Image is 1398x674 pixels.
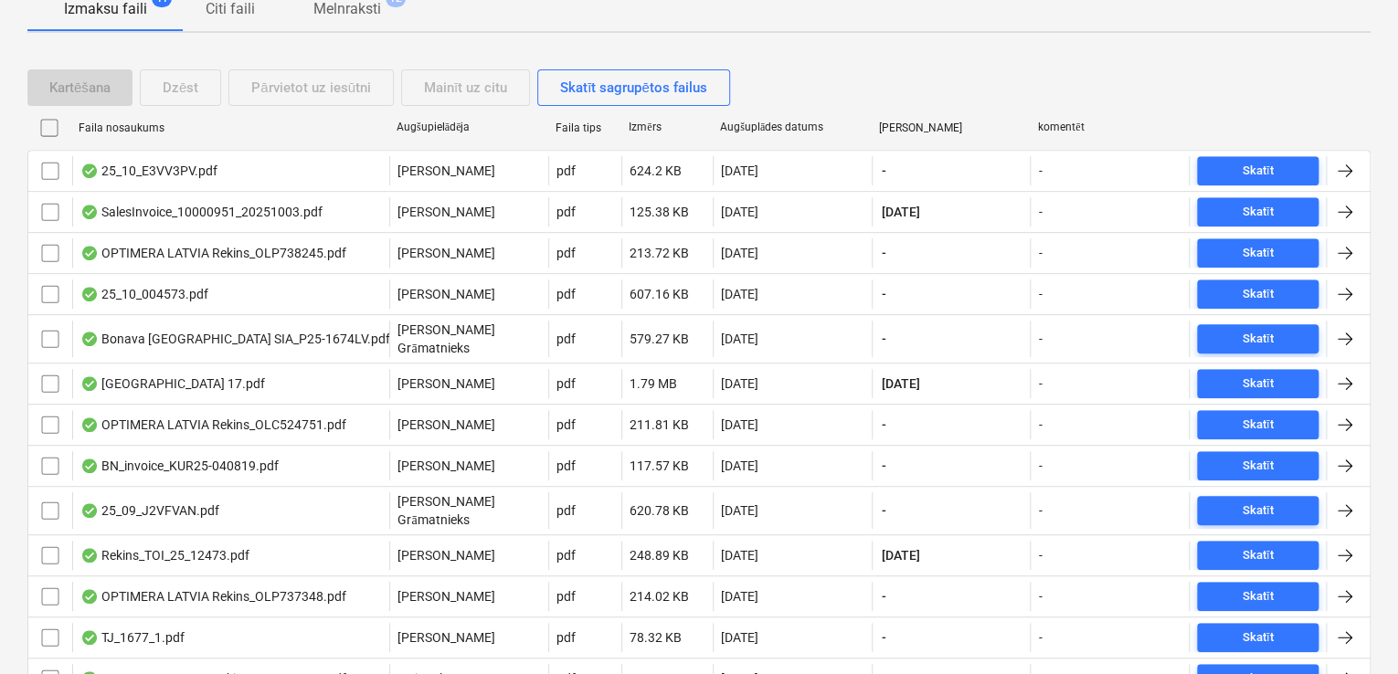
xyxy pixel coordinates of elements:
p: [PERSON_NAME] [397,285,495,303]
button: Skatīt sagrupētos failus [537,69,730,106]
p: [PERSON_NAME] Grāmatnieks [397,492,541,529]
div: 25_10_004573.pdf [80,287,208,301]
div: - [1038,589,1042,604]
div: Skatīt [1243,456,1274,477]
div: pdf [556,548,576,563]
div: Augšupielādēja [397,121,541,134]
div: Izmērs [629,121,705,134]
div: OCR pabeigts [80,589,99,604]
div: [DATE] [721,287,758,301]
button: Skatīt [1197,279,1319,309]
span: - [880,244,888,262]
div: [DATE] [721,246,758,260]
div: pdf [556,503,576,518]
button: Skatīt [1197,238,1319,268]
div: Rekins_TOI_25_12473.pdf [80,548,249,563]
div: - [1038,205,1042,219]
div: - [1038,332,1042,346]
div: 620.78 KB [630,503,689,518]
div: [DATE] [721,458,758,473]
div: - [1038,630,1042,645]
div: OCR pabeigts [80,246,99,260]
span: - [880,457,888,475]
p: [PERSON_NAME] [397,374,495,393]
div: [DATE] [721,630,758,645]
div: [DATE] [721,163,758,178]
span: [DATE] [880,203,922,221]
div: OCR pabeigts [80,630,99,645]
div: Skatīt [1243,415,1274,436]
div: komentēt [1038,121,1182,134]
div: 25_10_E3VV3PV.pdf [80,163,217,178]
span: - [880,330,888,348]
div: [DATE] [721,503,758,518]
div: Skatīt [1243,243,1274,264]
button: Skatīt [1197,156,1319,185]
div: OCR pabeigts [80,503,99,518]
span: - [880,587,888,606]
div: Skatīt [1243,500,1274,521]
span: [DATE] [880,546,922,564]
div: - [1038,376,1042,391]
div: OCR pabeigts [80,548,99,563]
div: pdf [556,287,576,301]
div: [DATE] [721,548,758,563]
button: Skatīt [1197,197,1319,226]
div: pdf [556,589,576,604]
p: [PERSON_NAME] [397,587,495,606]
iframe: Chat Widget [1307,586,1398,674]
button: Skatīt [1197,451,1319,480]
div: 125.38 KB [630,205,689,219]
button: Skatīt [1197,369,1319,398]
div: OCR pabeigts [80,417,99,432]
p: [PERSON_NAME] [397,546,495,564]
div: 211.81 KB [630,417,689,432]
div: Skatīt [1243,202,1274,223]
div: [DATE] [721,417,758,432]
div: OCR pabeigts [80,163,99,178]
div: OCR pabeigts [80,287,99,301]
div: 624.2 KB [630,163,682,178]
div: pdf [556,630,576,645]
p: [PERSON_NAME] [397,416,495,434]
div: Faila nosaukums [79,121,382,134]
div: OCR pabeigts [80,205,99,219]
div: - [1038,548,1042,563]
span: [DATE] [880,374,922,393]
div: OCR pabeigts [80,458,99,473]
div: [GEOGRAPHIC_DATA] 17.pdf [80,376,265,391]
div: Skatīt [1243,545,1274,566]
div: [DATE] [721,205,758,219]
div: Skatīt sagrupētos failus [560,76,707,100]
span: - [880,501,888,520]
div: pdf [556,417,576,432]
div: 248.89 KB [630,548,689,563]
span: - [880,628,888,647]
p: [PERSON_NAME] [397,203,495,221]
span: - [880,285,888,303]
div: 117.57 KB [630,458,689,473]
div: 1.79 MB [630,376,677,391]
div: BN_invoice_KUR25-040819.pdf [80,458,279,473]
p: [PERSON_NAME] [397,628,495,647]
div: 607.16 KB [630,287,689,301]
button: Skatīt [1197,541,1319,570]
div: 214.02 KB [630,589,689,604]
div: pdf [556,458,576,473]
div: OPTIMERA LATVIA Rekins_OLP738245.pdf [80,246,346,260]
div: TJ_1677_1.pdf [80,630,185,645]
div: SalesInvoice_10000951_20251003.pdf [80,205,323,219]
div: pdf [556,332,576,346]
div: Faila tips [556,121,614,134]
div: Skatīt [1243,627,1274,648]
div: - [1038,246,1042,260]
div: [DATE] [721,589,758,604]
span: - [880,416,888,434]
div: - [1038,458,1042,473]
div: OPTIMERA LATVIA Rekins_OLC524751.pdf [80,417,346,432]
p: [PERSON_NAME] [397,244,495,262]
div: pdf [556,163,576,178]
div: 579.27 KB [630,332,689,346]
button: Skatīt [1197,623,1319,652]
div: 25_09_J2VFVAN.pdf [80,503,219,518]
